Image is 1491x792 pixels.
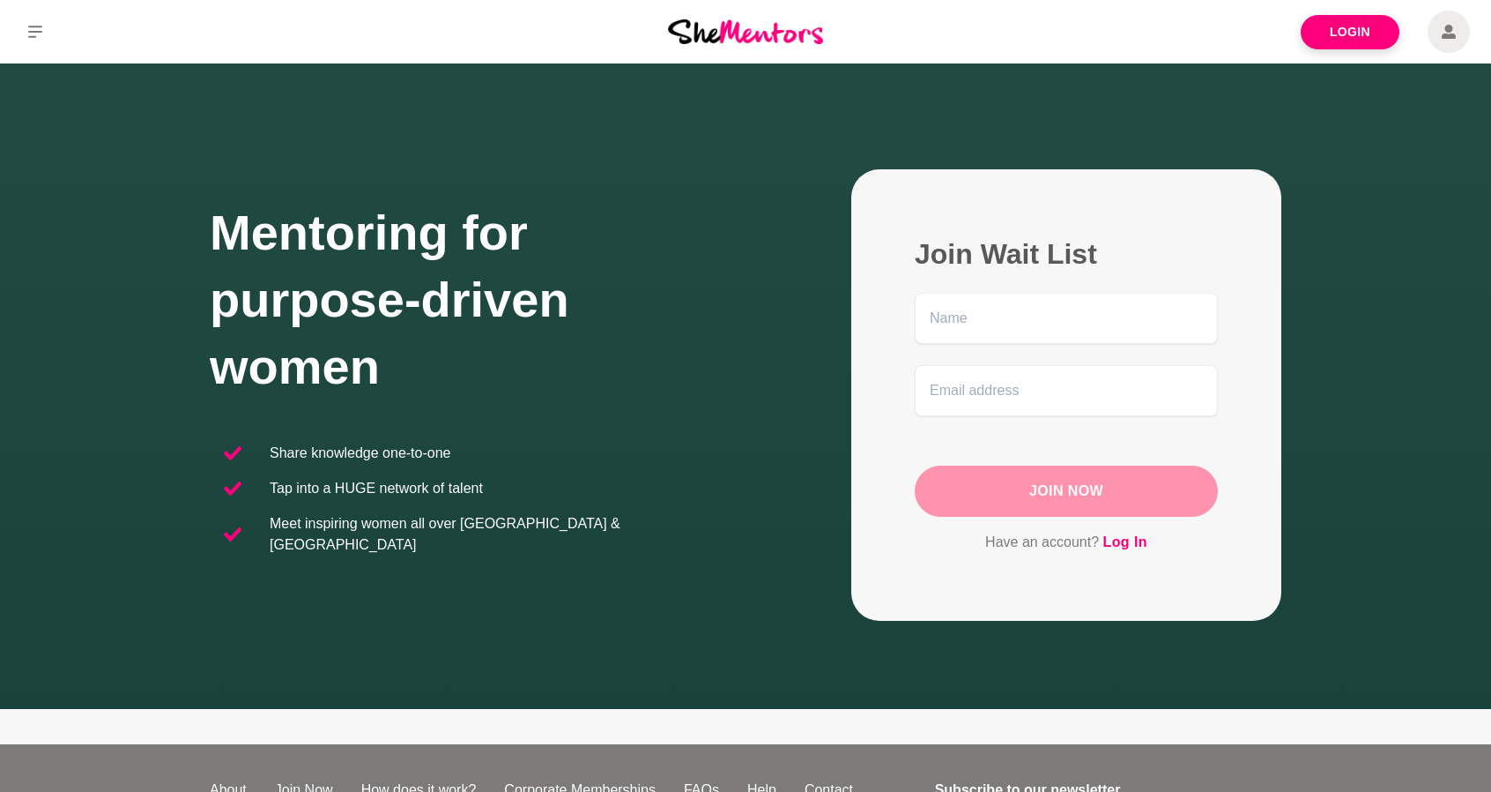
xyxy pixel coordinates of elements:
[915,531,1218,554] p: Have an account?
[270,513,731,556] p: Meet inspiring women all over [GEOGRAPHIC_DATA] & [GEOGRAPHIC_DATA]
[270,443,450,464] p: Share knowledge one-to-one
[1301,15,1399,49] a: Login
[270,478,483,499] p: Tap into a HUGE network of talent
[1103,531,1147,554] a: Log In
[210,199,745,400] h1: Mentoring for purpose-driven women
[915,365,1218,416] input: Email address
[915,236,1218,272] h2: Join Wait List
[668,19,823,43] img: She Mentors Logo
[915,293,1218,344] input: Name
